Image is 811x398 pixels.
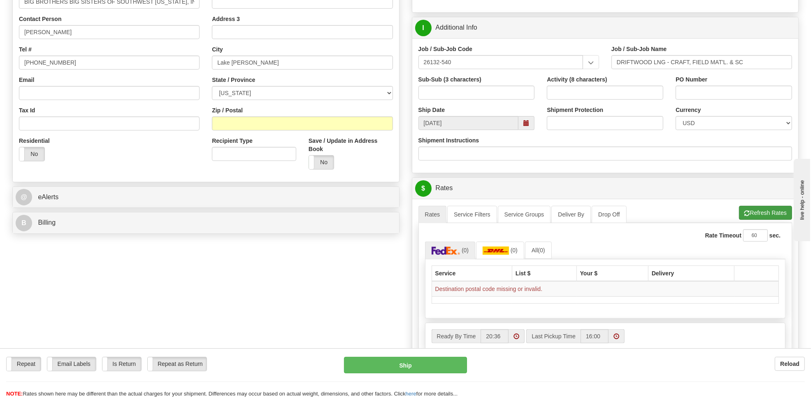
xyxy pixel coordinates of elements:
[38,193,58,200] span: eAlerts
[447,206,497,223] a: Service Filters
[212,137,253,145] label: Recipient Type
[418,106,445,114] label: Ship Date
[547,106,603,114] label: Shipment Protection
[512,266,576,282] th: List $
[739,206,792,220] button: Refresh Rates
[432,266,512,282] th: Service
[511,247,518,254] span: (0)
[648,266,734,282] th: Delivery
[792,157,810,241] iframe: chat widget
[19,147,44,161] label: No
[611,45,667,53] label: Job / Sub-Job Name
[538,247,545,254] span: (0)
[483,247,509,255] img: DHL
[212,106,243,114] label: Zip / Postal
[6,391,23,397] span: NOTE:
[547,75,607,84] label: Activity (8 characters)
[676,75,707,84] label: PO Number
[212,76,255,84] label: State / Province
[418,136,479,144] label: Shipment Instructions
[309,156,334,169] label: No
[462,247,469,254] span: (0)
[705,231,741,240] label: Rate Timeout
[415,180,432,197] span: $
[16,189,396,206] a: @ eAlerts
[415,20,432,36] span: I
[16,189,32,205] span: @
[769,231,781,240] label: sec.
[38,219,56,226] span: Billing
[7,357,41,370] label: Repeat
[498,206,551,223] a: Service Groups
[212,15,240,23] label: Address 3
[780,361,799,367] b: Reload
[148,357,207,370] label: Repeat as Return
[344,357,467,373] button: Ship
[406,391,416,397] a: here
[47,357,96,370] label: Email Labels
[418,206,447,223] a: Rates
[432,247,460,255] img: FedEx Express®
[525,242,552,259] a: All
[19,15,61,23] label: Contact Person
[415,180,796,197] a: $Rates
[19,45,32,54] label: Tel #
[418,75,481,84] label: Sub-Sub (3 characters)
[676,106,701,114] label: Currency
[432,329,481,343] label: Ready By Time
[19,76,34,84] label: Email
[16,215,32,231] span: B
[432,281,779,297] td: Destination postal code missing or invalid.
[592,206,627,223] a: Drop Off
[551,206,591,223] a: Deliver By
[415,19,796,36] a: IAdditional Info
[6,7,76,13] div: live help - online
[526,329,581,343] label: Last Pickup Time
[309,137,393,153] label: Save / Update in Address Book
[775,357,805,371] button: Reload
[16,214,396,231] a: B Billing
[418,45,472,53] label: Job / Sub-Job Code
[576,266,648,282] th: Your $
[102,357,142,370] label: Is Return
[212,45,223,54] label: City
[418,55,583,69] input: Please select
[19,137,50,145] label: Residential
[19,106,35,114] label: Tax Id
